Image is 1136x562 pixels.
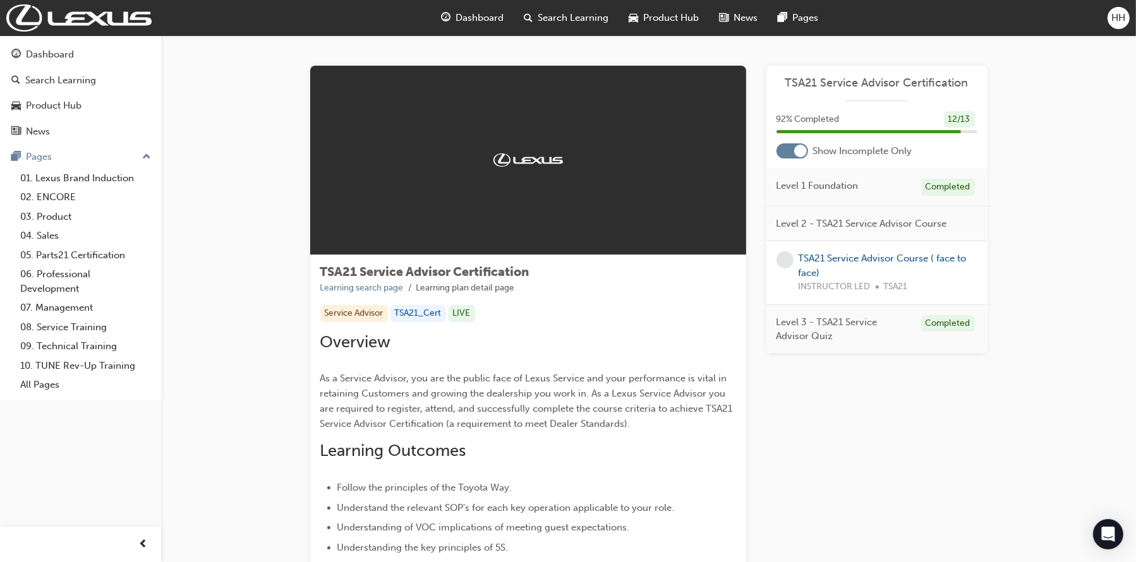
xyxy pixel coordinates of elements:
a: Search Learning [5,69,156,92]
button: Pages [5,145,156,169]
span: Show Incomplete Only [813,144,912,158]
span: Overview [320,332,391,352]
span: Understanding the key principles of 5S. [337,542,509,553]
span: Pages [792,11,818,25]
a: TSA21 Service Advisor Course ( face to face) [799,253,967,278]
span: car-icon [11,100,21,112]
span: news-icon [719,10,728,26]
div: Open Intercom Messenger [1093,519,1123,549]
span: up-icon [142,149,151,165]
a: News [5,120,156,143]
a: 06. Professional Development [15,265,156,298]
a: Product Hub [5,94,156,117]
span: HH [1112,11,1126,25]
a: Dashboard [5,43,156,66]
span: Follow the principles of the Toyota Way. [337,482,512,493]
div: TSA21_Cert [390,305,446,322]
button: HH [1108,7,1130,29]
span: Learning Outcomes [320,441,466,460]
img: Trak [493,153,563,166]
span: news-icon [11,126,21,138]
span: pages-icon [11,152,21,163]
span: Search Learning [538,11,608,25]
div: Completed [921,315,975,332]
a: 03. Product [15,207,156,227]
a: search-iconSearch Learning [514,5,619,31]
a: 02. ENCORE [15,188,156,207]
div: News [26,124,50,139]
span: search-icon [524,10,533,26]
span: 92 % Completed [776,112,840,127]
div: Dashboard [26,47,74,62]
span: News [734,11,758,25]
span: Dashboard [456,11,504,25]
span: TSA21 Service Advisor Certification [320,265,529,279]
span: Understanding of VOC implications of meeting guest expectations. [337,522,630,533]
span: learningRecordVerb_NONE-icon [776,251,794,268]
div: Completed [921,179,975,196]
a: 08. Service Training [15,318,156,337]
button: DashboardSearch LearningProduct HubNews [5,40,156,145]
a: 07. Management [15,298,156,318]
span: Understand the relevant SOP's for each key operation applicable to your role. [337,502,675,513]
span: Level 1 Foundation [776,179,859,193]
a: 10. TUNE Rev-Up Training [15,356,156,376]
span: guage-icon [11,49,21,61]
span: car-icon [629,10,638,26]
span: prev-icon [139,537,148,553]
span: INSTRUCTOR LED [799,280,871,294]
span: Product Hub [643,11,699,25]
a: 09. Technical Training [15,337,156,356]
span: search-icon [11,75,20,87]
div: Search Learning [25,73,96,88]
span: pages-icon [778,10,787,26]
span: As a Service Advisor, you are the public face of Lexus Service and your performance is vital in r... [320,373,735,429]
a: Learning search page [320,282,404,293]
span: Level 2 - TSA21 Service Advisor Course [776,217,947,231]
a: TSA21 Service Advisor Certification [776,76,977,90]
li: Learning plan detail page [416,281,515,296]
span: TSA21 [884,280,908,294]
div: Product Hub [26,99,82,113]
a: 05. Parts21 Certification [15,246,156,265]
img: Trak [6,4,152,32]
a: news-iconNews [709,5,768,31]
div: 12 / 13 [944,111,975,128]
div: Pages [26,150,52,164]
div: Service Advisor [320,305,388,322]
a: 01. Lexus Brand Induction [15,169,156,188]
div: LIVE [449,305,475,322]
a: guage-iconDashboard [431,5,514,31]
a: All Pages [15,375,156,395]
a: pages-iconPages [768,5,828,31]
a: car-iconProduct Hub [619,5,709,31]
a: 04. Sales [15,226,156,246]
span: guage-icon [441,10,450,26]
span: Level 3 - TSA21 Service Advisor Quiz [776,315,911,344]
